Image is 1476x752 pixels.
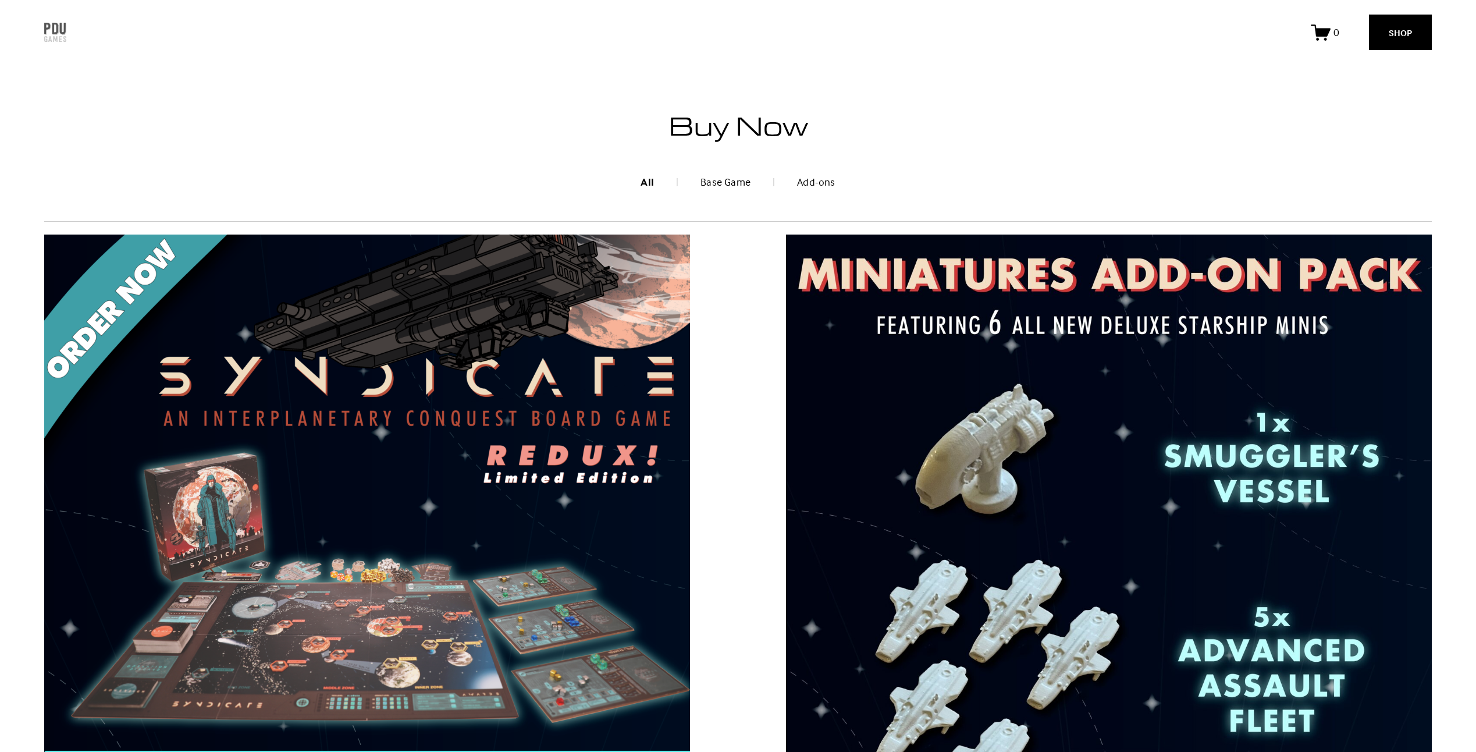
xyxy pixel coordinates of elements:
[641,173,654,190] a: All
[797,173,835,190] a: Add-ons
[1369,15,1432,50] a: SHOP
[773,173,775,190] span: |
[1311,23,1339,42] a: 0 items in cart
[44,108,1432,143] h2: Buy Now
[44,23,66,42] img: The SYNDICATE Shop
[700,173,751,190] a: Base Game
[1333,26,1339,39] span: 0
[676,173,678,190] span: |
